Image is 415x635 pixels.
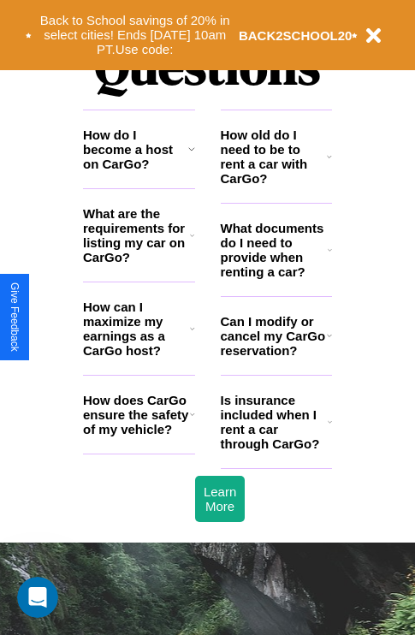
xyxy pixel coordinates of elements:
h3: How old do I need to be to rent a car with CarGo? [221,128,328,186]
button: Learn More [195,476,245,522]
h3: What are the requirements for listing my car on CarGo? [83,206,190,264]
b: BACK2SCHOOL20 [239,28,353,43]
div: Give Feedback [9,282,21,352]
h3: Can I modify or cancel my CarGo reservation? [221,314,327,358]
h3: How do I become a host on CarGo? [83,128,188,171]
iframe: Intercom live chat [17,577,58,618]
h3: What documents do I need to provide when renting a car? [221,221,329,279]
h3: How can I maximize my earnings as a CarGo host? [83,300,190,358]
h3: Is insurance included when I rent a car through CarGo? [221,393,328,451]
h3: How does CarGo ensure the safety of my vehicle? [83,393,190,436]
button: Back to School savings of 20% in select cities! Ends [DATE] 10am PT.Use code: [32,9,239,62]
